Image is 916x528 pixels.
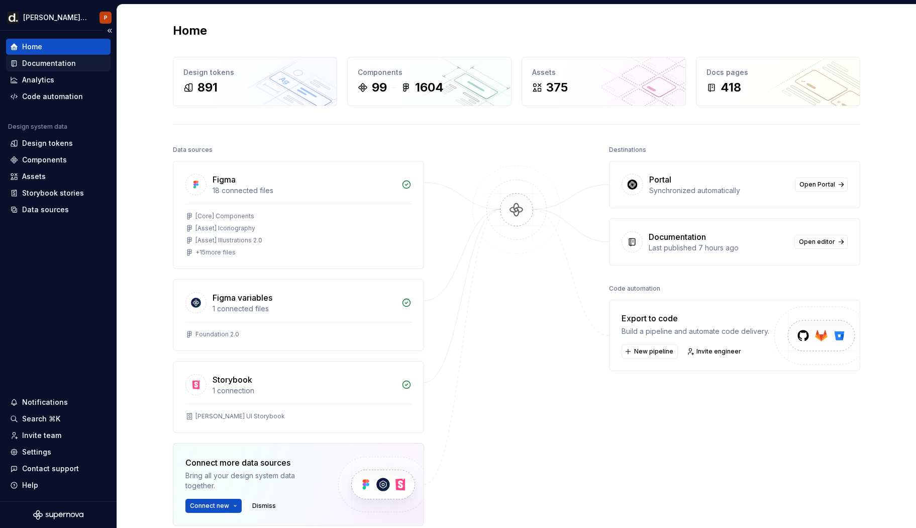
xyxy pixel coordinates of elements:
a: Documentation [6,55,111,71]
button: Contact support [6,461,111,477]
div: Assets [22,171,46,182]
div: P [104,14,108,22]
a: Invite engineer [684,344,746,359]
div: 418 [721,79,741,96]
div: Storybook stories [22,188,84,198]
button: Connect new [185,499,242,513]
div: Export to code [622,312,769,324]
span: Invite engineer [696,347,741,356]
a: Design tokens891 [173,57,337,106]
div: Portal [649,173,671,186]
div: Figma [213,173,236,186]
button: [PERSON_NAME] UIP [2,7,115,28]
div: Documentation [22,58,76,68]
a: Figma18 connected files[Core] Components[Asset] Iconography[Asset] Illustrations 2.0+15more files [173,161,424,269]
a: Invite team [6,427,111,444]
div: [PERSON_NAME] UI Storybook [195,412,285,420]
div: Build a pipeline and automate code delivery. [622,326,769,336]
img: b918d911-6884-482e-9304-cbecc30deec6.png [7,12,19,24]
div: Home [22,42,42,52]
div: Docs pages [706,67,850,77]
div: 1604 [415,79,444,96]
a: Data sources [6,202,111,218]
a: Analytics [6,72,111,88]
div: Storybook [213,374,252,386]
a: Assets375 [522,57,686,106]
div: Notifications [22,397,68,407]
a: Open Portal [795,178,848,192]
button: Search ⌘K [6,411,111,427]
a: Open editor [794,235,848,249]
div: Data sources [173,143,213,157]
div: Invite team [22,430,61,441]
span: Open editor [799,238,835,246]
div: Foundation 2.0 [195,330,239,338]
div: Design tokens [183,67,327,77]
div: 18 connected files [213,186,395,196]
div: Code automation [609,282,660,296]
div: Analytics [22,75,54,85]
a: Assets [6,168,111,185]
h2: Home [173,23,207,39]
a: Components [6,152,111,168]
div: Design system data [8,123,67,131]
div: Components [358,67,501,77]
div: Help [22,480,38,490]
a: Design tokens [6,135,111,151]
button: New pipeline [622,344,678,359]
div: [Asset] Illustrations 2.0 [195,236,262,244]
div: Code automation [22,92,83,102]
div: 375 [546,79,568,96]
div: Synchronized automatically [649,186,789,196]
div: Figma variables [213,292,272,304]
button: Collapse sidebar [103,24,117,38]
span: Connect new [190,502,229,510]
button: Help [6,477,111,493]
span: New pipeline [634,347,673,356]
div: 891 [197,79,218,96]
a: Home [6,39,111,55]
div: [Core] Components [195,212,254,220]
div: Assets [532,67,675,77]
div: [Asset] Iconography [195,224,255,232]
div: Settings [22,447,51,457]
div: Destinations [609,143,646,157]
div: Design tokens [22,138,73,148]
a: Settings [6,444,111,460]
div: [PERSON_NAME] UI [23,13,87,23]
div: Documentation [649,231,706,243]
a: Code automation [6,89,111,105]
span: Open Portal [799,181,835,189]
div: 99 [372,79,387,96]
a: Storybook stories [6,185,111,201]
div: Bring all your design system data together. [185,471,321,491]
a: Storybook1 connection[PERSON_NAME] UI Storybook [173,361,424,433]
button: Notifications [6,394,111,410]
div: 1 connection [213,386,395,396]
div: Last published 7 hours ago [649,243,788,253]
div: Connect more data sources [185,457,321,469]
div: Components [22,155,67,165]
a: Figma variables1 connected filesFoundation 2.0 [173,279,424,351]
svg: Supernova Logo [33,510,83,520]
div: Search ⌘K [22,414,60,424]
div: 1 connected files [213,304,395,314]
div: Contact support [22,464,79,474]
div: Data sources [22,205,69,215]
a: Docs pages418 [696,57,860,106]
a: Components991604 [347,57,512,106]
span: Dismiss [252,502,276,510]
div: + 15 more files [195,248,236,256]
button: Dismiss [248,499,280,513]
